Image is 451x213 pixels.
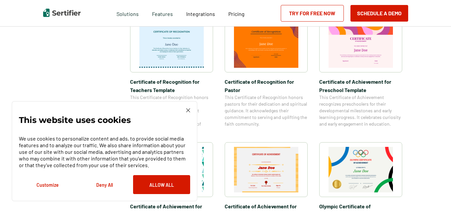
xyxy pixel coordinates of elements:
img: Cookie Popup Close [186,108,190,112]
span: Pricing [228,11,245,17]
img: Certificate of Achievement for Students Template [234,147,298,192]
img: Certificate of Achievement for Preschool Template [329,22,393,68]
a: Try for Free Now [281,5,344,22]
img: Sertifier | Digital Credentialing Platform [43,9,81,17]
a: Integrations [186,9,215,17]
p: We use cookies to personalize content and ads, to provide social media features and to analyze ou... [19,135,190,168]
button: Deny All [76,175,133,194]
a: Certificate of Recognition for PastorCertificate of Recognition for PastorThis Certificate of Rec... [225,18,308,134]
img: Certificate of Recognition for Pastor [234,22,298,68]
span: This Certificate of Achievement recognizes preschoolers for their developmental milestones and ea... [319,94,402,127]
span: This Certificate of Recognition honors pastors for their dedication and spiritual guidance. It ac... [225,94,308,127]
a: Pricing [228,9,245,17]
span: Certificate of Recognition for Pastor [225,77,308,94]
button: Schedule a Demo [350,5,408,22]
img: Certificate of Recognition for Teachers Template [139,22,204,68]
span: This Certificate of Recognition honors teachers for their dedication to education and student suc... [130,94,213,134]
img: Olympic Certificate of Appreciation​ Template [329,147,393,192]
span: Certificate of Achievement for Preschool Template [319,77,402,94]
span: Integrations [186,11,215,17]
button: Allow All [133,175,190,194]
a: Certificate of Achievement for Preschool TemplateCertificate of Achievement for Preschool Templat... [319,18,402,134]
button: Customize [19,175,76,194]
a: Certificate of Recognition for Teachers TemplateCertificate of Recognition for Teachers TemplateT... [130,18,213,134]
span: Certificate of Recognition for Teachers Template [130,77,213,94]
iframe: Chat Widget [418,181,451,213]
p: This website uses cookies [19,117,131,123]
span: Solutions [116,9,139,17]
span: Features [152,9,173,17]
